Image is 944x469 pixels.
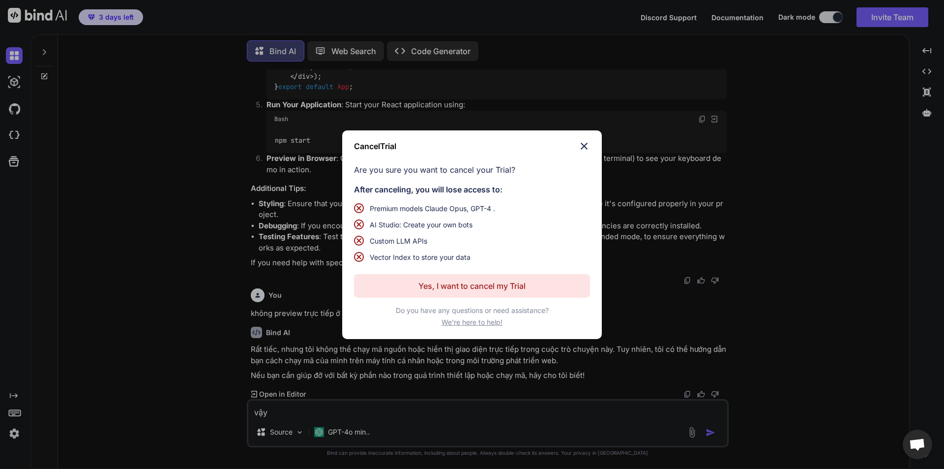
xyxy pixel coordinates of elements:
[370,203,495,214] span: Premium models Claude Opus, GPT-4 .
[903,430,932,459] div: Open chat
[370,219,472,230] span: AI Studio: Create your own bots
[354,306,590,327] p: Do you have any questions or need assistance?
[354,219,364,229] img: checklist
[354,184,590,195] p: After canceling, you will lose access to:
[354,164,590,176] p: Are you sure you want to cancel your Trial?
[354,236,364,246] img: checklist
[578,140,590,152] img: close
[370,252,471,262] span: Vector Index to store your data
[418,280,526,292] p: Yes, I want to cancel my Trial
[354,140,396,152] h3: Cancel Trial
[354,252,364,262] img: checklist
[442,317,502,327] span: We're here to help!
[354,203,364,213] img: checklist
[370,236,427,246] span: Custom LLM APIs
[354,274,590,298] button: Yes, I want to cancel my Trial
